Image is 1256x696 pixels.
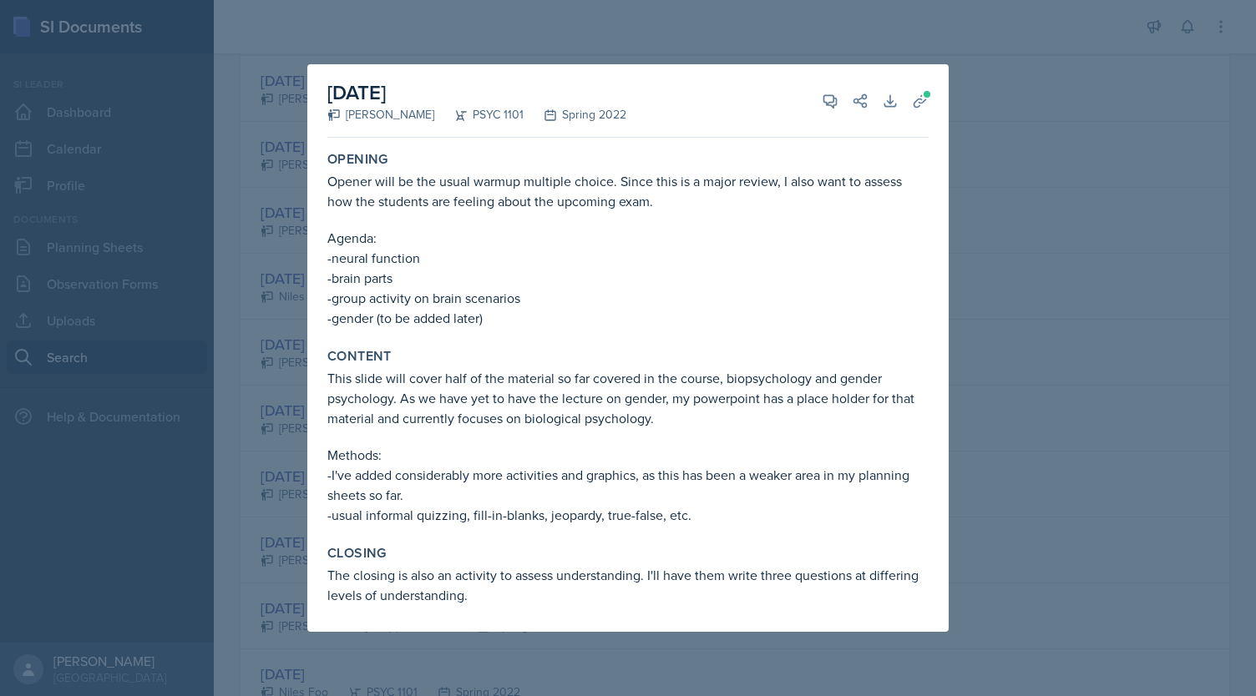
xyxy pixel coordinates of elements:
[327,505,929,525] p: -usual informal quizzing, fill-in-blanks, jeopardy, true-false, etc.
[327,348,392,365] label: Content
[327,171,929,211] p: Opener will be the usual warmup multiple choice. Since this is a major review, I also want to ass...
[327,288,929,308] p: -group activity on brain scenarios
[327,78,626,108] h2: [DATE]
[524,106,626,124] div: Spring 2022
[327,545,387,562] label: Closing
[327,106,434,124] div: [PERSON_NAME]
[327,445,929,465] p: Methods:
[327,268,929,288] p: -brain parts
[327,308,929,328] p: -gender (to be added later)
[327,565,929,605] p: The closing is also an activity to assess understanding. I'll have them write three questions at ...
[327,465,929,505] p: -I've added considerably more activities and graphics, as this has been a weaker area in my plann...
[327,368,929,428] p: This slide will cover half of the material so far covered in the course, biopsychology and gender...
[327,151,388,168] label: Opening
[327,248,929,268] p: -neural function
[434,106,524,124] div: PSYC 1101
[327,228,929,248] p: Agenda:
